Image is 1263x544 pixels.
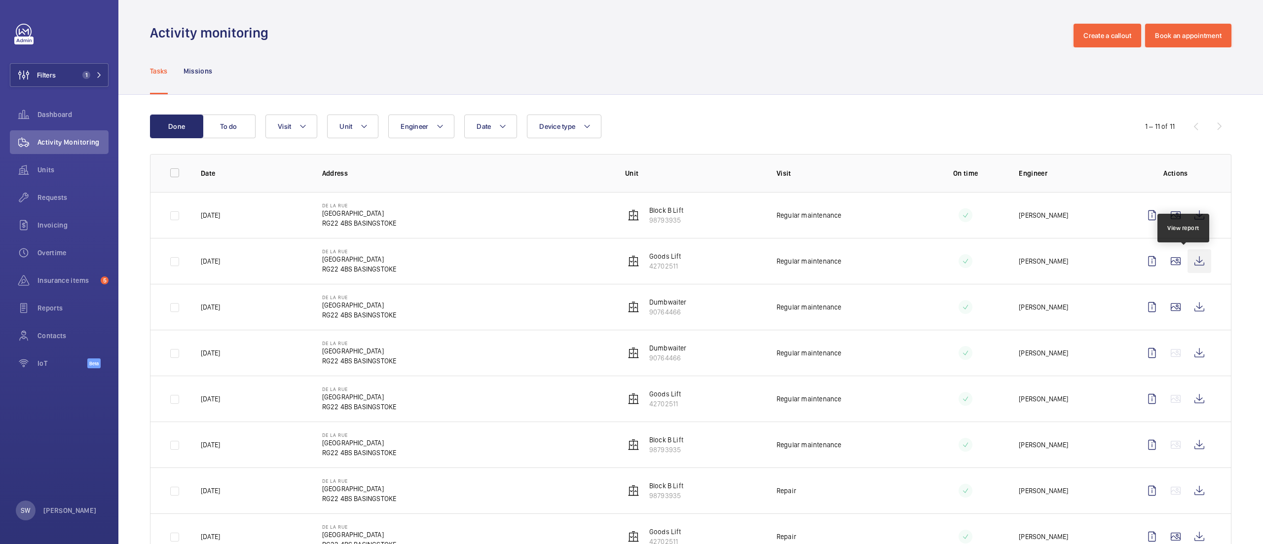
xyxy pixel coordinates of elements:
button: Filters1 [10,63,109,87]
img: elevator.svg [628,393,639,405]
p: Goods Lift [649,389,681,399]
p: Regular maintenance [777,210,841,220]
p: Tasks [150,66,168,76]
p: [GEOGRAPHIC_DATA] [322,438,397,448]
p: De La Rue [322,386,397,392]
p: [PERSON_NAME] [43,505,97,515]
p: [PERSON_NAME] [1019,210,1068,220]
p: Date [201,168,306,178]
p: De La Rue [322,294,397,300]
p: [PERSON_NAME] [1019,486,1068,496]
p: [DATE] [201,210,220,220]
p: De La Rue [322,340,397,346]
p: Goods Lift [649,251,681,261]
span: 1 [82,71,90,79]
button: Visit [265,115,317,138]
p: [GEOGRAPHIC_DATA] [322,346,397,356]
span: Visit [278,122,291,130]
p: De La Rue [322,248,397,254]
span: Engineer [401,122,428,130]
p: Regular maintenance [777,394,841,404]
img: elevator.svg [628,531,639,543]
p: Unit [625,168,761,178]
p: [DATE] [201,532,220,542]
p: 90764466 [649,307,687,317]
p: Engineer [1019,168,1124,178]
p: [GEOGRAPHIC_DATA] [322,254,397,264]
p: [DATE] [201,440,220,450]
p: [DATE] [201,256,220,266]
span: 5 [101,276,109,284]
p: Dumbwaiter [649,343,687,353]
div: View report [1167,224,1199,233]
p: 90764466 [649,353,687,363]
span: Beta [87,358,101,368]
p: RG22 4BS BASINGSTOKE [322,218,397,228]
p: Repair [777,532,796,542]
p: RG22 4BS BASINGSTOKE [322,402,397,412]
span: Filters [37,70,56,80]
span: Invoicing [37,220,109,230]
button: Book an appointment [1145,24,1231,47]
p: [DATE] [201,394,220,404]
p: [GEOGRAPHIC_DATA] [322,484,397,494]
span: Activity Monitoring [37,137,109,147]
p: De La Rue [322,524,397,530]
p: Block B Lift [649,435,683,445]
p: SW [21,505,30,515]
button: Device type [527,115,601,138]
p: Actions [1140,168,1211,178]
p: [PERSON_NAME] [1019,348,1068,358]
p: 98793935 [649,215,683,225]
p: [PERSON_NAME] [1019,394,1068,404]
p: Regular maintenance [777,302,841,312]
button: To do [202,115,256,138]
span: Date [477,122,491,130]
p: Missions [184,66,213,76]
div: 1 – 11 of 11 [1145,121,1175,131]
button: Engineer [388,115,454,138]
button: Create a callout [1074,24,1141,47]
p: Block B Lift [649,205,683,215]
p: [GEOGRAPHIC_DATA] [322,208,397,218]
p: RG22 4BS BASINGSTOKE [322,356,397,366]
button: Unit [327,115,378,138]
p: De La Rue [322,202,397,208]
p: RG22 4BS BASINGSTOKE [322,264,397,274]
span: Unit [339,122,352,130]
span: Insurance items [37,275,97,285]
p: Regular maintenance [777,256,841,266]
p: [PERSON_NAME] [1019,256,1068,266]
span: Requests [37,193,109,202]
p: [GEOGRAPHIC_DATA] [322,530,397,540]
p: [PERSON_NAME] [1019,532,1068,542]
img: elevator.svg [628,347,639,359]
img: elevator.svg [628,301,639,313]
span: Overtime [37,248,109,258]
p: [GEOGRAPHIC_DATA] [322,300,397,310]
span: IoT [37,358,87,368]
p: 42702511 [649,399,681,409]
span: Reports [37,303,109,313]
p: On time [928,168,1003,178]
p: Block B Lift [649,481,683,491]
p: [DATE] [201,348,220,358]
p: 98793935 [649,491,683,501]
p: Regular maintenance [777,348,841,358]
p: [GEOGRAPHIC_DATA] [322,392,397,402]
p: RG22 4BS BASINGSTOKE [322,310,397,320]
p: [DATE] [201,302,220,312]
img: elevator.svg [628,439,639,451]
h1: Activity monitoring [150,24,274,42]
img: elevator.svg [628,485,639,497]
span: Contacts [37,331,109,341]
p: Goods Lift [649,527,681,537]
button: Date [464,115,517,138]
span: Dashboard [37,110,109,119]
p: 98793935 [649,445,683,455]
p: [PERSON_NAME] [1019,440,1068,450]
span: Device type [539,122,575,130]
p: De La Rue [322,432,397,438]
p: Dumbwaiter [649,297,687,307]
p: 42702511 [649,261,681,271]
